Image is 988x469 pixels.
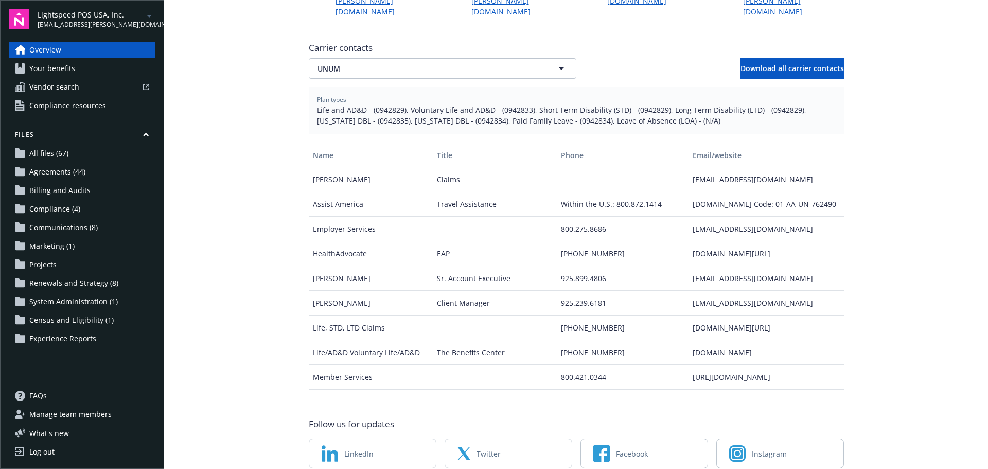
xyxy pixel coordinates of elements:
div: [PERSON_NAME] [309,390,433,414]
div: 925.239.6181 [557,291,689,316]
span: Marketing (1) [29,238,75,254]
a: Twitter [445,439,572,468]
div: [EMAIL_ADDRESS][DOMAIN_NAME] [689,291,843,316]
div: [DOMAIN_NAME][URL] [689,316,843,340]
button: What's new [9,428,85,439]
span: Life and AD&D - (0942829), Voluntary Life and AD&D - (0942833), Short Term Disability (STD) - (09... [317,105,836,126]
span: Compliance (4) [29,201,80,217]
div: Client Manager [433,291,557,316]
span: What ' s new [29,428,69,439]
div: Name [313,150,429,161]
div: Sr. Account Executive [433,266,557,291]
div: Life, STD, LTD Claims [309,316,433,340]
div: Title [437,150,553,161]
span: Plan types [317,95,836,105]
div: Phone [561,150,684,161]
span: System Administration (1) [29,293,118,310]
a: Billing and Audits [9,182,155,199]
img: navigator-logo.svg [9,9,29,29]
div: EAP [433,241,557,266]
a: System Administration (1) [9,293,155,310]
button: Email/website [689,143,843,167]
div: Log out [29,444,55,460]
a: Instagram [716,439,844,468]
span: Agreements (44) [29,164,85,180]
div: Claims [433,167,557,192]
button: Name [309,143,433,167]
a: Experience Reports [9,331,155,347]
span: [EMAIL_ADDRESS][PERSON_NAME][DOMAIN_NAME] [38,20,143,29]
a: Renewals and Strategy (8) [9,275,155,291]
div: Assist America [309,192,433,217]
span: Lightspeed POS USA, Inc. [38,9,143,20]
span: Download all carrier contacts [740,63,844,73]
div: Life/AD&D Voluntary Life/AD&D [309,340,433,365]
div: Travel Assistance [433,192,557,217]
div: Email/website [693,150,839,161]
div: 800.275.8686 [557,217,689,241]
span: Instagram [752,448,787,459]
button: Files [9,130,155,143]
div: [PERSON_NAME] [309,266,433,291]
span: Billing and Audits [29,182,91,199]
div: [DOMAIN_NAME] [689,340,843,365]
span: Communications (8) [29,219,98,236]
button: Title [433,143,557,167]
span: Renewals and Strategy (8) [29,275,118,291]
div: [PERSON_NAME] [309,167,433,192]
a: Overview [9,42,155,58]
button: Phone [557,143,689,167]
div: [PHONE_NUMBER] [557,316,689,340]
a: Projects [9,256,155,273]
span: Compliance resources [29,97,106,114]
a: Your benefits [9,60,155,77]
span: Your benefits [29,60,75,77]
button: Download all carrier contacts [740,58,844,79]
span: Census and Eligibility (1) [29,312,114,328]
a: Manage team members [9,406,155,423]
div: The Benefits Center [433,340,557,365]
a: Compliance resources [9,97,155,114]
a: Compliance (4) [9,201,155,217]
div: Within the U.S.: 800.872.1414 [557,192,689,217]
div: [DOMAIN_NAME][URL] [689,241,843,266]
div: [EMAIL_ADDRESS][DOMAIN_NAME] [689,217,843,241]
span: FAQs [29,388,47,404]
div: Employer Services [309,217,433,241]
div: HealthAdvocate [309,241,433,266]
button: UNUM [309,58,576,79]
a: Vendor search [9,79,155,95]
span: Projects [29,256,57,273]
a: Marketing (1) [9,238,155,254]
span: Overview [29,42,61,58]
span: Carrier contacts [309,42,844,54]
div: [DOMAIN_NAME] Code: 01-AA-UN-762490 [689,192,843,217]
span: Follow us for updates [309,418,394,430]
span: UNUM [317,63,532,74]
a: Communications (8) [9,219,155,236]
div: [PHONE_NUMBER] [557,241,689,266]
a: LinkedIn [309,439,436,468]
span: All files (67) [29,145,68,162]
a: Facebook [580,439,708,468]
a: Agreements (44) [9,164,155,180]
span: LinkedIn [344,448,374,459]
button: Lightspeed POS USA, Inc.[EMAIL_ADDRESS][PERSON_NAME][DOMAIN_NAME]arrowDropDown [38,9,155,29]
div: [EMAIL_ADDRESS][DOMAIN_NAME] [689,266,843,291]
a: All files (67) [9,145,155,162]
a: arrowDropDown [143,9,155,22]
div: [EMAIL_ADDRESS][DOMAIN_NAME] [689,390,843,414]
div: Member Services [309,365,433,390]
div: Solutions Partner Consultant [433,390,557,414]
a: FAQs [9,388,155,404]
div: [PERSON_NAME] [309,291,433,316]
span: Facebook [616,448,648,459]
span: Twitter [477,448,501,459]
span: Experience Reports [29,331,96,347]
span: Manage team members [29,406,112,423]
div: 800.421.0344 [557,365,689,390]
div: [URL][DOMAIN_NAME] [689,365,843,390]
a: Census and Eligibility (1) [9,312,155,328]
div: 925.899.4806 [557,266,689,291]
span: Vendor search [29,79,79,95]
